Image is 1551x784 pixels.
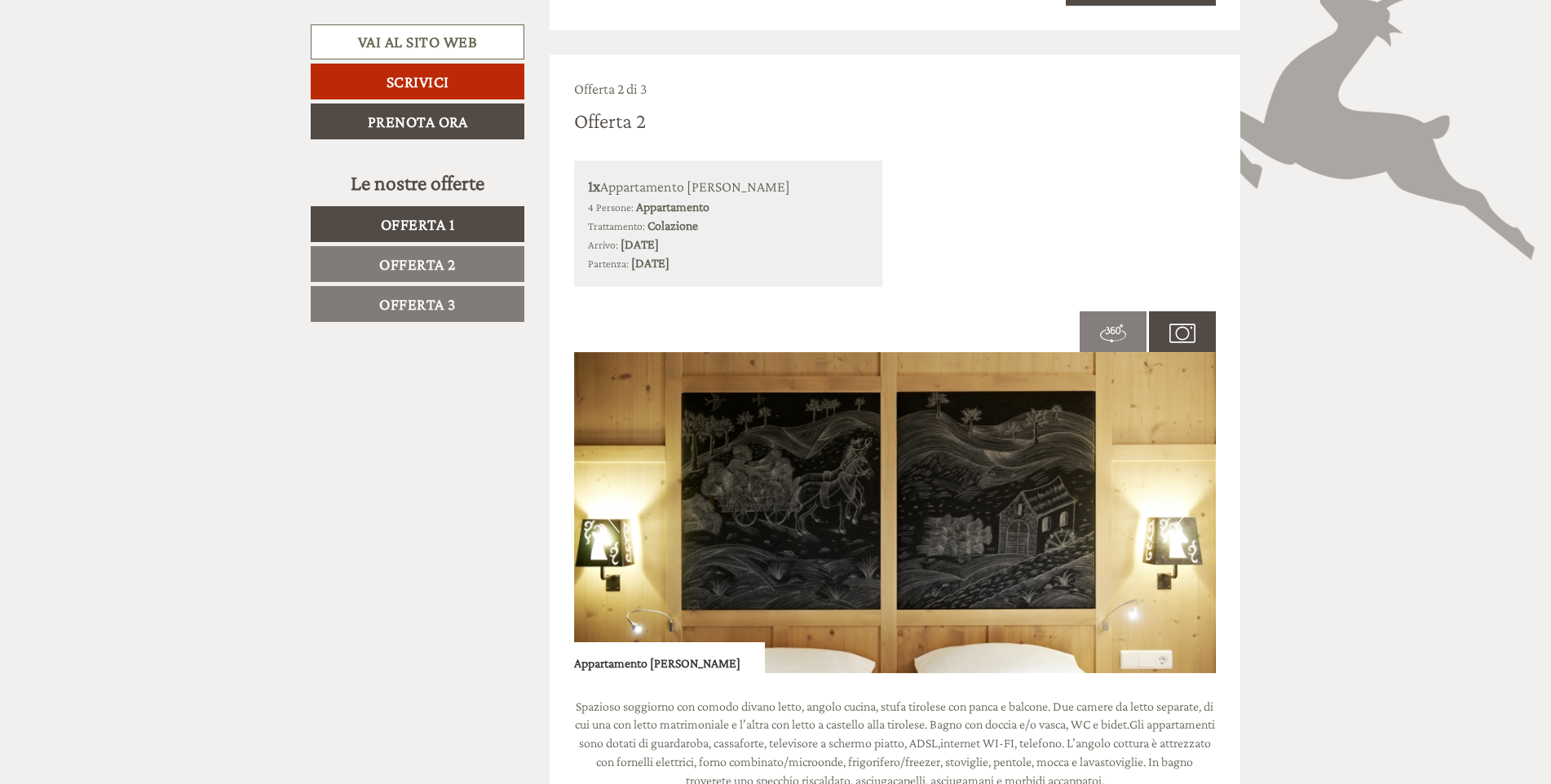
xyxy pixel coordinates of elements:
span: Offerta 2 [379,255,456,273]
small: 4 Persone: [588,201,634,214]
img: 360-grad.svg [1100,320,1126,346]
b: [DATE] [631,256,669,270]
a: Vai al sito web [311,24,524,59]
div: Offerta 2 [574,106,646,136]
b: Appartamento [636,200,709,214]
div: Zin Senfter Residence [24,47,217,60]
small: Arrivo: [588,239,618,251]
span: Offerta 1 [381,215,455,233]
a: Prenota ora [311,104,524,139]
div: Appartamento [PERSON_NAME] [574,642,765,673]
button: Next [1170,492,1187,533]
small: Trattamento: [588,220,645,232]
b: [DATE] [621,237,659,251]
b: 1x [588,177,600,195]
button: Previous [603,492,620,533]
b: Colazione [647,218,698,232]
button: Invia [552,422,643,458]
div: lunedì [290,12,353,40]
small: Partenza: [588,258,629,270]
img: camera.svg [1169,320,1195,346]
span: Offerta 2 di 3 [574,81,647,97]
div: Le nostre offerte [311,168,524,198]
a: Scrivici [311,64,524,99]
div: Buon giorno, come possiamo aiutarla? [12,44,225,94]
img: image [574,352,1217,673]
div: Appartamento [PERSON_NAME] [588,174,869,198]
span: Offerta 3 [379,295,456,313]
small: 13:11 [24,79,217,90]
